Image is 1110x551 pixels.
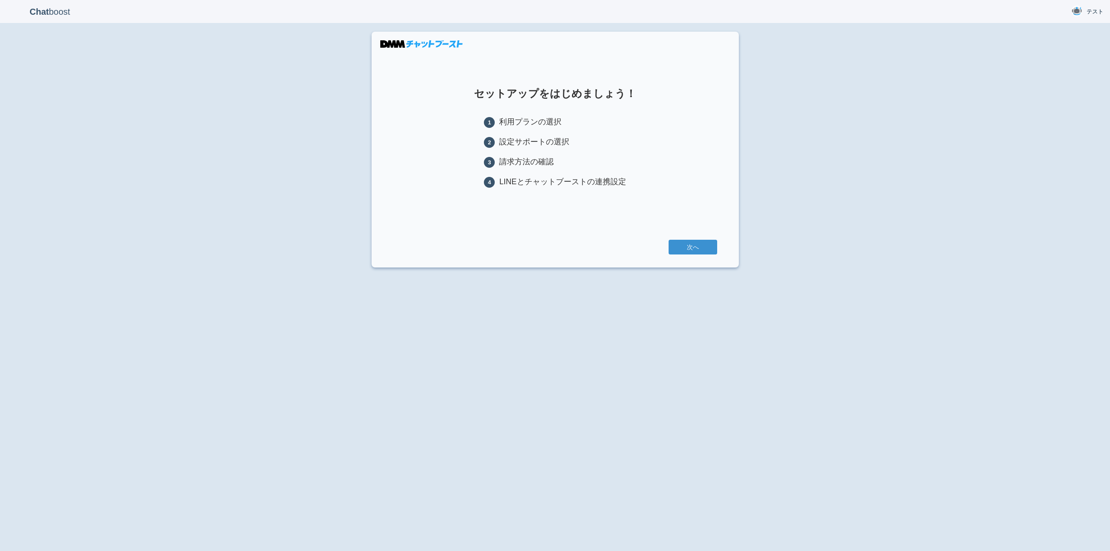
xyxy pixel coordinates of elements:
[29,7,49,16] b: Chat
[393,88,717,99] h1: セットアップをはじめましょう！
[1087,7,1103,16] span: テスト
[484,137,495,148] span: 2
[7,1,93,23] p: boost
[669,240,717,254] a: 次へ
[380,40,463,48] img: DMMチャットブースト
[484,177,495,188] span: 4
[484,156,626,168] li: 請求方法の確認
[484,117,495,128] span: 1
[484,157,495,168] span: 3
[484,176,626,188] li: LINEとチャットブーストの連携設定
[484,137,626,148] li: 設定サポートの選択
[484,117,626,128] li: 利用プランの選択
[1071,6,1082,16] img: User Image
